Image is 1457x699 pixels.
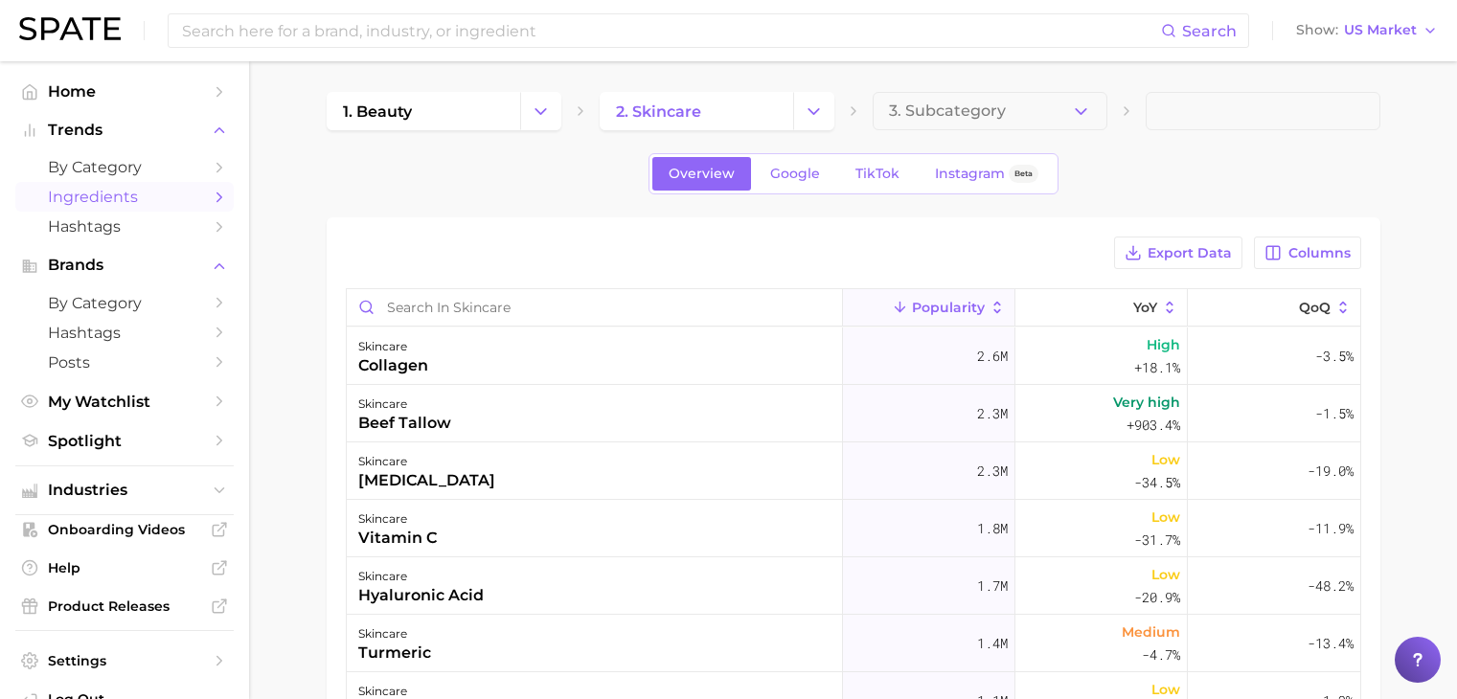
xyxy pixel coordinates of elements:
[873,92,1107,130] button: 3. Subcategory
[1151,448,1180,471] span: Low
[977,517,1008,540] span: 1.8m
[770,166,820,182] span: Google
[977,460,1008,483] span: 2.3m
[977,575,1008,598] span: 1.7m
[358,622,431,645] div: skincare
[843,289,1015,327] button: Popularity
[1299,300,1331,315] span: QoQ
[839,157,916,191] a: TikTok
[48,598,201,615] span: Product Releases
[912,300,985,315] span: Popularity
[15,646,234,675] a: Settings
[48,294,201,312] span: by Category
[15,553,234,582] a: Help
[1288,245,1351,261] span: Columns
[327,92,520,130] a: 1. beauty
[48,521,201,538] span: Onboarding Videos
[180,14,1161,47] input: Search here for a brand, industry, or ingredient
[977,632,1008,655] span: 1.4m
[48,217,201,236] span: Hashtags
[1151,563,1180,586] span: Low
[347,327,1360,385] button: skincarecollagen2.6mHigh+18.1%-3.5%
[48,482,201,499] span: Industries
[1127,414,1180,437] span: +903.4%
[358,565,484,588] div: skincare
[1182,22,1237,40] span: Search
[347,289,842,326] input: Search in skincare
[15,387,234,417] a: My Watchlist
[347,385,1360,442] button: skincarebeef tallow2.3mVery high+903.4%-1.5%
[1134,529,1180,552] span: -31.7%
[358,335,428,358] div: skincare
[358,412,451,435] div: beef tallow
[343,102,412,121] span: 1. beauty
[977,345,1008,368] span: 2.6m
[977,402,1008,425] span: 2.3m
[19,17,121,40] img: SPATE
[358,469,495,492] div: [MEDICAL_DATA]
[855,166,899,182] span: TikTok
[48,257,201,274] span: Brands
[889,102,1006,120] span: 3. Subcategory
[1134,356,1180,379] span: +18.1%
[15,212,234,241] a: Hashtags
[15,251,234,280] button: Brands
[1147,333,1180,356] span: High
[15,152,234,182] a: by Category
[358,527,437,550] div: vitamin c
[48,82,201,101] span: Home
[48,432,201,450] span: Spotlight
[1151,506,1180,529] span: Low
[15,116,234,145] button: Trends
[15,476,234,505] button: Industries
[1315,345,1354,368] span: -3.5%
[1015,289,1188,327] button: YoY
[347,442,1360,500] button: skincare[MEDICAL_DATA]2.3mLow-34.5%-19.0%
[15,318,234,348] a: Hashtags
[1114,237,1242,269] button: Export Data
[1122,620,1180,643] span: Medium
[358,450,495,473] div: skincare
[15,515,234,544] a: Onboarding Videos
[616,102,701,121] span: 2. skincare
[358,393,451,416] div: skincare
[600,92,793,130] a: 2. skincare
[347,557,1360,615] button: skincarehyaluronic acid1.7mLow-20.9%-48.2%
[1308,460,1354,483] span: -19.0%
[520,92,561,130] button: Change Category
[1291,18,1443,43] button: ShowUS Market
[358,642,431,665] div: turmeric
[48,393,201,411] span: My Watchlist
[1254,237,1360,269] button: Columns
[669,166,735,182] span: Overview
[1014,166,1033,182] span: Beta
[1308,517,1354,540] span: -11.9%
[1315,402,1354,425] span: -1.5%
[48,122,201,139] span: Trends
[48,324,201,342] span: Hashtags
[347,615,1360,672] button: skincareturmeric1.4mMedium-4.7%-13.4%
[358,584,484,607] div: hyaluronic acid
[358,507,437,530] div: skincare
[1296,25,1338,35] span: Show
[15,182,234,212] a: Ingredients
[1308,632,1354,655] span: -13.4%
[1113,391,1180,414] span: Very high
[652,157,751,191] a: Overview
[48,188,201,206] span: Ingredients
[358,354,428,377] div: collagen
[48,559,201,576] span: Help
[935,166,1005,182] span: Instagram
[1344,25,1417,35] span: US Market
[1133,300,1157,315] span: YoY
[1134,471,1180,494] span: -34.5%
[1308,575,1354,598] span: -48.2%
[15,348,234,377] a: Posts
[15,288,234,318] a: by Category
[754,157,836,191] a: Google
[1142,643,1180,666] span: -4.7%
[15,77,234,106] a: Home
[1188,289,1360,327] button: QoQ
[1134,586,1180,609] span: -20.9%
[48,158,201,176] span: by Category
